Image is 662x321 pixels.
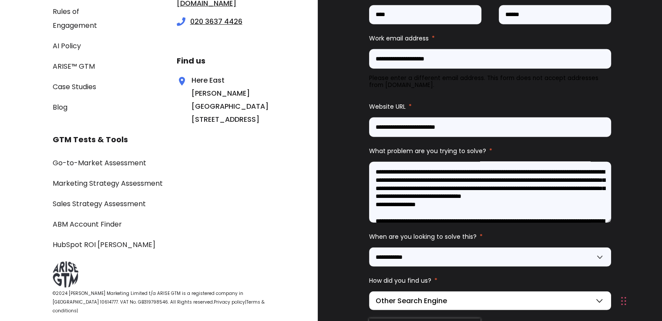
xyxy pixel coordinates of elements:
[53,156,276,251] div: Navigation Menu
[53,219,122,229] a: ABM Account Finder
[214,299,245,305] a: Privacy policy
[177,54,277,67] h3: Find us
[53,41,81,51] a: AI Policy
[369,147,486,155] span: What problem are you trying to solve?
[53,133,276,146] h3: GTM Tests & Tools
[369,102,406,111] span: Website URL
[177,74,247,126] div: Here East [PERSON_NAME] [GEOGRAPHIC_DATA][STREET_ADDRESS]
[53,178,163,188] a: Marketing Strategy Assessment
[53,199,146,209] a: Sales Strategy Assessment
[53,7,97,30] a: Rules of Engagement
[53,290,243,305] span: ©2024 [PERSON_NAME] Marketing Limited t/a ARISE GTM is a registered company in [GEOGRAPHIC_DATA] ...
[369,232,477,241] span: When are you looking to solve this?
[467,213,662,321] iframe: Chat Widget
[53,158,146,168] a: Go-to-Market Assessment
[190,17,242,27] a: 020 3637 4426
[369,291,611,310] div: Other Search Engine
[369,276,431,285] span: How did you find us?
[245,299,246,305] span: |
[53,61,95,71] a: ARISE™ GTM
[53,82,96,92] a: Case Studies
[53,102,67,112] a: Blog
[621,288,626,314] div: Drag
[53,240,155,250] a: HubSpot ROI [PERSON_NAME]
[369,74,598,89] label: Please enter a different email address. This form does not accept addresses from [DOMAIN_NAME].
[369,34,429,43] span: Work email address
[53,261,78,288] img: ARISE GTM logo grey
[53,299,265,314] a: Terms & conditions
[53,289,276,315] div: |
